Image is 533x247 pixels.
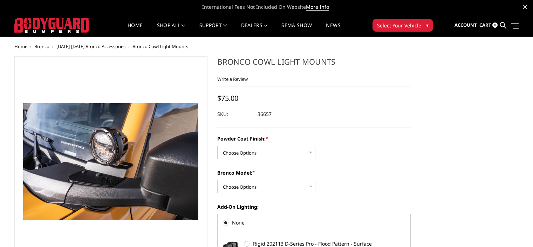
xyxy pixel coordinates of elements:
label: Bronco Model: [217,169,411,176]
a: News [326,23,340,37]
dd: 36657 [258,108,272,121]
span: $75.00 [217,93,238,103]
a: Write a Review [217,76,248,82]
span: ▾ [426,21,429,29]
img: Bronco Cowl Light Mounts [23,103,198,220]
a: Account [455,16,477,35]
label: Add-On Lighting: [217,203,411,210]
img: BODYGUARD BUMPERS [14,18,90,33]
span: Cart [479,22,491,28]
span: Select Your Vehicle [377,22,421,29]
span: Bronco Cowl Light Mounts [132,43,188,50]
a: Support [199,23,227,37]
a: Bronco [34,43,49,50]
dt: SKU: [217,108,252,121]
a: SEMA Show [281,23,312,37]
a: Dealers [241,23,268,37]
a: shop all [157,23,185,37]
a: Cart 0 [479,16,498,35]
a: More Info [306,4,329,11]
label: None [223,219,405,226]
span: Account [455,22,477,28]
button: Select Your Vehicle [373,19,433,32]
a: Home [128,23,143,37]
h1: Bronco Cowl Light Mounts [217,56,411,72]
a: Home [14,43,27,50]
label: Powder Coat Finish: [217,135,411,142]
span: 0 [492,22,498,28]
a: [DATE]-[DATE] Bronco Accessories [56,43,125,50]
